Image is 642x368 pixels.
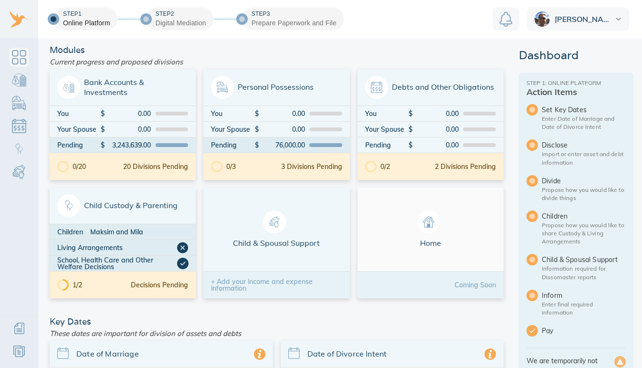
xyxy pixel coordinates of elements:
[105,126,151,133] div: 0.00
[365,142,409,148] div: Pending
[409,126,413,133] div: $
[542,291,626,300] span: Inform
[542,326,626,336] span: Pay
[435,163,496,170] div: 2 Divisions Pending
[542,140,626,150] span: Disclose
[211,142,254,148] div: Pending
[211,76,342,99] span: Personal Possessions
[409,142,413,148] div: $
[10,71,29,90] a: Bank Accounts & Investments
[63,18,110,28] div: Online Platform
[555,15,613,23] span: [PERSON_NAME]
[519,50,633,61] div: Dashboard
[252,10,337,18] div: Step 3
[57,126,101,133] div: Your Spouse
[365,126,409,133] div: Your Spouse
[10,162,29,181] a: Child & Spousal Support
[203,272,349,298] div: + Add your income and expense information
[57,279,82,291] div: 1/2
[307,348,485,359] span: Date of Divorce Intent
[211,210,342,248] span: Child & Spousal Support
[542,150,626,166] p: Import or enter asset and debt information
[542,105,626,115] span: Set Key Dates
[542,300,626,316] p: Enter final required information
[57,242,177,253] div: Living Arrangements
[101,110,105,117] div: $
[615,18,621,21] img: dropdown.svg
[101,126,105,133] div: $
[413,110,459,117] div: 0.00
[365,161,390,172] div: 0/2
[365,110,409,117] div: You
[105,142,151,148] div: 3,243,639.00
[542,186,626,202] p: Propose how you would like to divide things
[413,126,459,133] div: 0.00
[10,319,29,338] a: Additional Information
[57,76,188,99] span: Bank Accounts & Investments
[281,163,342,170] div: 3 Divisions Pending
[10,48,29,67] a: Dashboard
[259,142,305,148] div: 76,000.00
[76,348,254,359] span: Date of Marriage
[46,46,507,54] div: Modules
[542,264,626,281] p: Information required for Dissomaster reports
[365,210,496,248] span: Home
[259,126,305,133] div: 0.00
[542,221,626,245] p: Propose how you would like to share Custody & Living Arrangements
[101,142,105,148] div: $
[252,18,337,28] div: Prepare Paperwork and File
[499,11,513,27] img: Notification
[358,188,504,298] a: HomeComing Soon
[50,69,196,180] a: Bank Accounts & InvestmentsYou$0.00Your Spouse$0.00Pending$3,243,639.000/2020 Divisions Pending
[535,11,550,27] img: ee2a253455b5a1643214f6bbf30279a1
[46,54,507,69] div: Current progress and proposed divisions
[203,188,349,298] a: Child & Spousal Support+ Add your income and expense information
[211,161,236,172] div: 0/3
[57,110,101,117] div: You
[10,116,29,136] a: Debts & Obligations
[57,161,86,172] div: 0/20
[255,142,260,148] div: $
[10,94,29,113] a: Personal Possessions
[57,257,177,270] div: School, Health Care and Other Welfare Decisions
[526,88,626,96] div: Action Items
[542,115,626,131] p: Enter Date of Marriage and Date of Divorce Intent
[409,110,413,117] div: $
[358,69,504,180] a: Debts and Other ObligationsYou$0.00Your Spouse$0.00Pending$0.000/22 Divisions Pending
[454,282,496,288] div: Coming Soon
[255,110,260,117] div: $
[542,255,626,264] span: Child & Spousal Support
[50,188,196,298] a: Child Custody & ParentingChildrenMaksim and MilaLiving ArrangementsSchool, Health Care and Other ...
[57,229,90,235] div: Children
[413,142,459,148] div: 0.00
[123,163,188,170] div: 20 Divisions Pending
[211,126,254,133] div: Your Spouse
[105,110,151,117] div: 0.00
[90,229,189,235] div: Maksim and Mila
[542,176,626,186] span: Divide
[365,76,496,99] span: Debts and Other Obligations
[526,80,626,86] div: Step 1: Online Platform
[255,126,260,133] div: $
[46,317,507,326] div: Key Dates
[211,110,254,117] div: You
[542,211,626,221] span: Children
[259,110,305,117] div: 0.00
[63,10,110,18] div: Step 1
[10,139,29,158] a: Child Custody & Parenting
[10,342,29,361] a: Resources
[57,194,188,217] span: Child Custody & Parenting
[156,10,206,18] div: Step 2
[57,142,101,148] div: Pending
[46,326,507,341] div: These dates are important for division of assets and debts
[156,18,206,28] div: Digital Mediation
[131,282,188,288] div: Decisions Pending
[203,69,349,180] a: Personal PossessionsYou$0.00Your Spouse$0.00Pending$76,000.000/33 Divisions Pending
